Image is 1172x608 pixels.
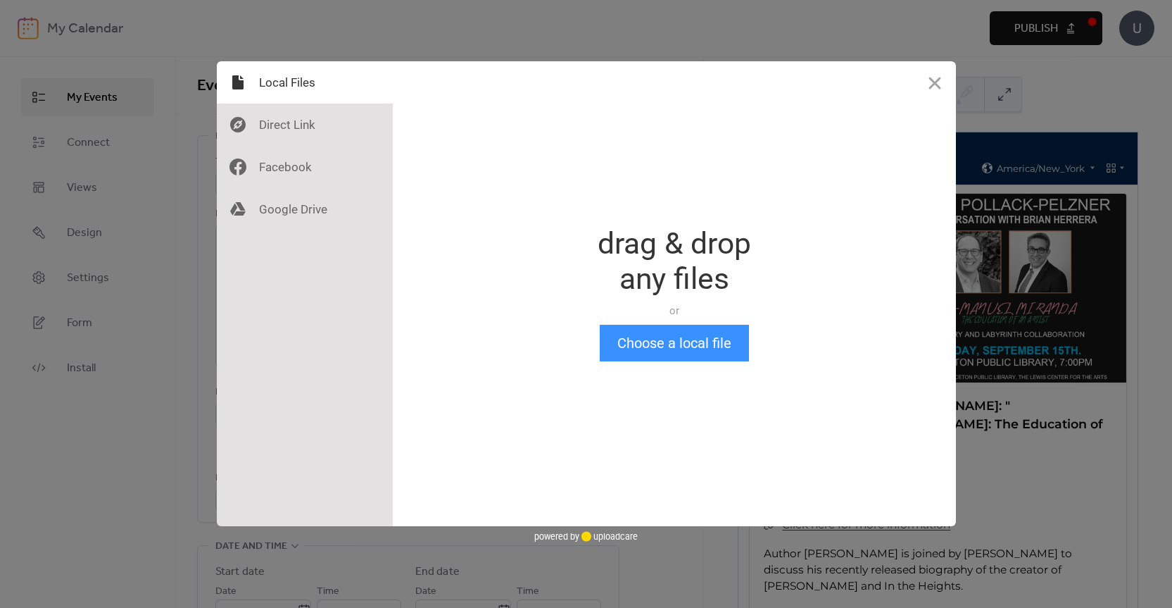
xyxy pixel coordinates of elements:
button: Choose a local file [600,325,749,361]
button: Close [914,61,956,104]
div: Google Drive [217,188,393,230]
div: Facebook [217,146,393,188]
div: or [598,304,751,318]
div: Direct Link [217,104,393,146]
div: Local Files [217,61,393,104]
div: powered by [534,526,638,547]
div: drag & drop any files [598,226,751,297]
a: uploadcare [579,531,638,542]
